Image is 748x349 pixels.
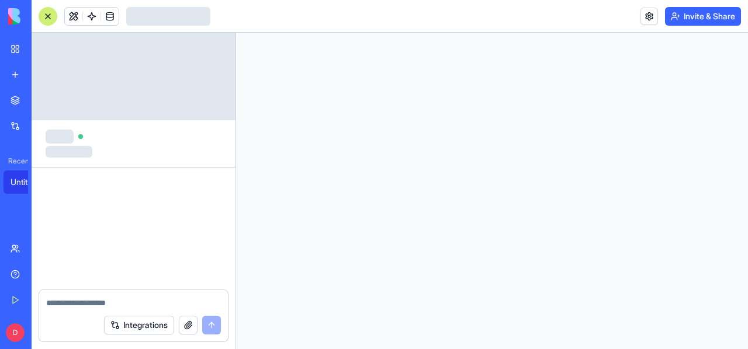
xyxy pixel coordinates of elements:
span: D [6,323,25,342]
button: Invite & Share [665,7,741,26]
div: Untitled App [11,176,43,188]
span: Recent [4,156,28,166]
button: Integrations [104,316,174,334]
a: Untitled App [4,170,50,194]
img: logo [8,8,81,25]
